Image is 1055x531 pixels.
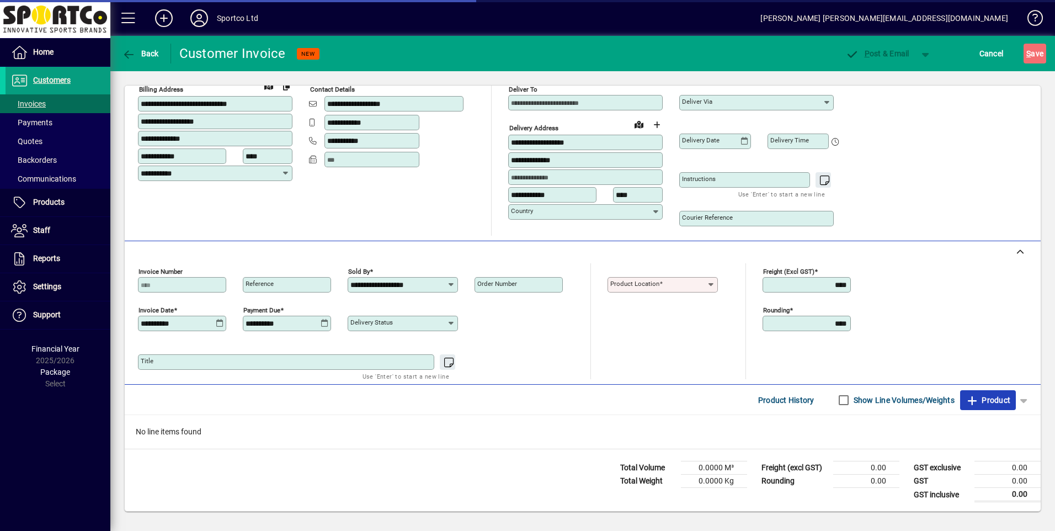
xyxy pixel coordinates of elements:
mat-hint: Use 'Enter' to start a new line [363,370,449,383]
span: Quotes [11,137,42,146]
div: No line items found [125,415,1041,449]
mat-label: Freight (excl GST) [763,268,814,275]
a: Reports [6,245,110,273]
a: Quotes [6,132,110,151]
mat-label: Deliver via [682,98,712,105]
a: Communications [6,169,110,188]
span: Product History [758,391,814,409]
td: 0.0000 Kg [681,475,747,488]
span: Invoices [11,99,46,108]
span: Cancel [979,45,1004,62]
mat-label: Delivery time [770,136,809,144]
mat-label: Delivery date [682,136,720,144]
mat-label: Delivery status [350,318,393,326]
span: ost & Email [845,49,909,58]
a: Invoices [6,94,110,113]
td: 0.00 [833,475,899,488]
mat-label: Sold by [348,268,370,275]
button: Choose address [648,116,665,134]
a: Payments [6,113,110,132]
app-page-header-button: Back [110,44,171,63]
button: Copy to Delivery address [278,77,295,95]
td: 0.00 [974,475,1041,488]
button: Profile [182,8,217,28]
div: Customer Invoice [179,45,286,62]
td: Total Weight [615,475,681,488]
mat-label: Invoice number [138,268,183,275]
td: 0.00 [974,488,1041,502]
a: Products [6,189,110,216]
td: GST exclusive [908,461,974,475]
span: ave [1026,45,1043,62]
mat-label: Product location [610,280,659,288]
span: NEW [301,50,315,57]
span: Settings [33,282,61,291]
td: 0.00 [833,461,899,475]
span: Communications [11,174,76,183]
span: Financial Year [31,344,79,353]
span: Package [40,368,70,376]
button: Cancel [977,44,1006,63]
td: Total Volume [615,461,681,475]
td: 0.00 [974,461,1041,475]
a: Staff [6,217,110,245]
a: Support [6,301,110,329]
td: GST [908,475,974,488]
span: Reports [33,254,60,263]
span: Product [966,391,1010,409]
mat-hint: Use 'Enter' to start a new line [738,188,825,200]
span: Backorders [11,156,57,164]
mat-label: Rounding [763,306,790,314]
mat-label: Order number [477,280,517,288]
span: P [865,49,870,58]
span: Products [33,198,65,206]
mat-label: Title [141,357,153,365]
div: Sportco Ltd [217,9,258,27]
div: [PERSON_NAME] [PERSON_NAME][EMAIL_ADDRESS][DOMAIN_NAME] [760,9,1008,27]
span: Home [33,47,54,56]
button: Save [1024,44,1046,63]
a: Knowledge Base [1019,2,1041,38]
mat-label: Payment due [243,306,280,314]
td: Freight (excl GST) [756,461,833,475]
mat-label: Invoice date [138,306,174,314]
mat-label: Country [511,207,533,215]
a: View on map [630,115,648,133]
button: Add [146,8,182,28]
a: Backorders [6,151,110,169]
span: Customers [33,76,71,84]
span: S [1026,49,1031,58]
button: Back [119,44,162,63]
td: GST inclusive [908,488,974,502]
td: Rounding [756,475,833,488]
mat-label: Deliver To [509,86,537,93]
button: Product [960,390,1016,410]
mat-label: Reference [246,280,274,288]
span: Payments [11,118,52,127]
mat-label: Courier Reference [682,214,733,221]
td: 0.0000 M³ [681,461,747,475]
a: Home [6,39,110,66]
a: Settings [6,273,110,301]
mat-label: Instructions [682,175,716,183]
button: Product History [754,390,819,410]
span: Staff [33,226,50,235]
label: Show Line Volumes/Weights [851,395,955,406]
button: Post & Email [840,44,915,63]
a: View on map [260,77,278,94]
span: Support [33,310,61,319]
span: Back [122,49,159,58]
